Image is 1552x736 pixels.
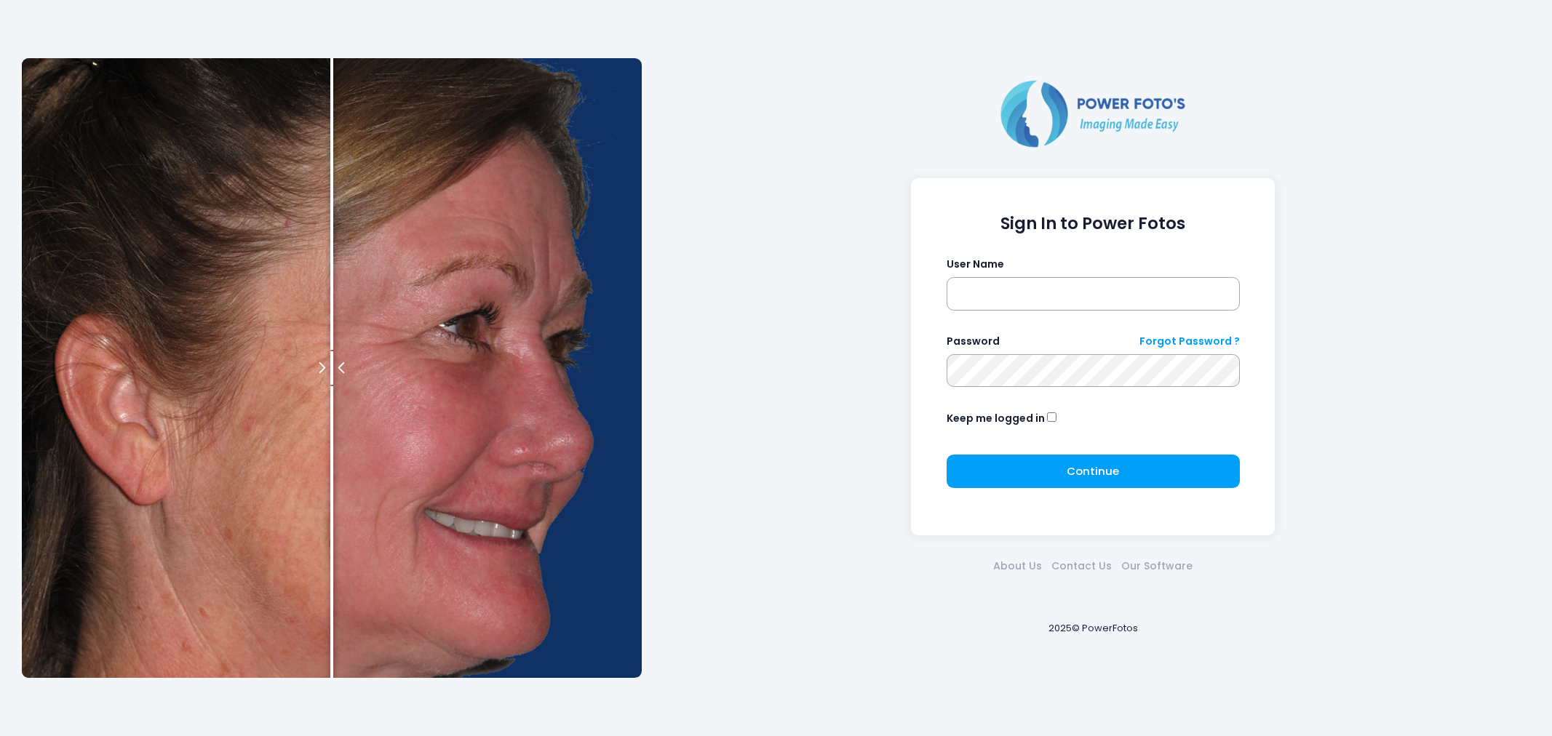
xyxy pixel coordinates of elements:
[1139,334,1240,349] a: Forgot Password ?
[1117,559,1198,574] a: Our Software
[995,77,1191,150] img: Logo
[947,257,1004,272] label: User Name
[1047,559,1117,574] a: Contact Us
[1067,463,1119,479] span: Continue
[947,214,1240,233] h1: Sign In to Power Fotos
[947,411,1045,426] label: Keep me logged in
[989,559,1047,574] a: About Us
[947,334,1000,349] label: Password
[656,598,1530,660] div: 2025© PowerFotos
[947,455,1240,488] button: Continue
